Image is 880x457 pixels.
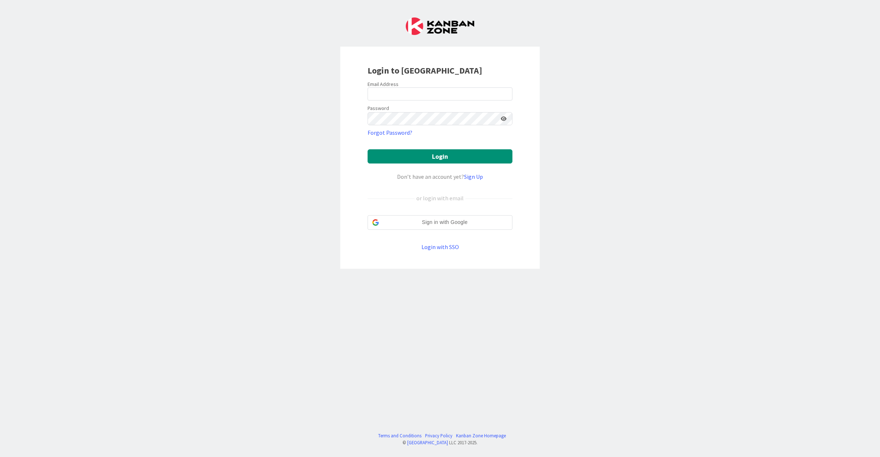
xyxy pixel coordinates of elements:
div: Don’t have an account yet? [368,172,512,181]
a: Login with SSO [421,243,459,251]
img: Kanban Zone [406,17,474,35]
label: Email Address [368,81,399,87]
a: Sign Up [464,173,483,180]
span: Sign in with Google [382,218,508,226]
a: [GEOGRAPHIC_DATA] [407,440,448,445]
div: Sign in with Google [368,215,512,230]
a: Kanban Zone Homepage [456,432,506,439]
button: Login [368,149,512,164]
a: Privacy Policy [425,432,452,439]
div: or login with email [415,194,465,202]
a: Terms and Conditions [378,432,421,439]
div: © LLC 2017- 2025 . [374,439,506,446]
b: Login to [GEOGRAPHIC_DATA] [368,65,482,76]
a: Forgot Password? [368,128,412,137]
label: Password [368,105,389,112]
